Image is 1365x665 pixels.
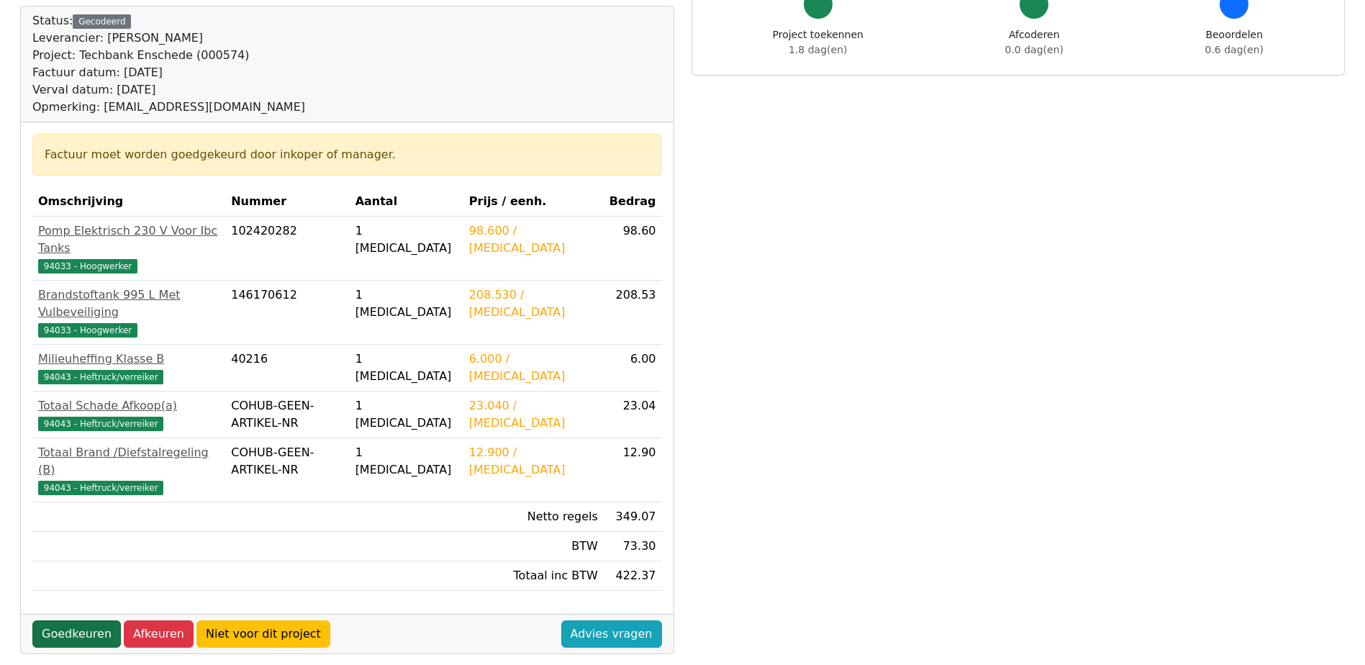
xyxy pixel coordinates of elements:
a: Niet voor dit project [196,620,330,648]
td: 6.00 [604,345,662,392]
td: 208.53 [604,281,662,345]
td: 40216 [225,345,349,392]
td: COHUB-GEEN-ARTIKEL-NR [225,438,349,502]
th: Prijs / eenh. [463,187,604,217]
td: BTW [463,532,604,561]
td: 12.90 [604,438,662,502]
div: Beoordelen [1205,27,1264,58]
td: 102420282 [225,217,349,281]
th: Bedrag [604,187,662,217]
span: 0.0 dag(en) [1005,44,1064,55]
div: Pomp Elektrisch 230 V Voor Ibc Tanks [38,222,219,257]
div: 1 [MEDICAL_DATA] [355,444,458,479]
div: Brandstoftank 995 L Met Vulbeveiliging [38,286,219,321]
div: 1 [MEDICAL_DATA] [355,222,458,257]
div: Afcoderen [1005,27,1064,58]
span: 94043 - Heftruck/verreiker [38,481,163,495]
div: 98.600 / [MEDICAL_DATA] [469,222,598,257]
div: Factuur moet worden goedgekeurd door inkoper of manager. [45,146,650,163]
div: 12.900 / [MEDICAL_DATA] [469,444,598,479]
span: 94043 - Heftruck/verreiker [38,370,163,384]
a: Pomp Elektrisch 230 V Voor Ibc Tanks94033 - Hoogwerker [38,222,219,274]
div: 1 [MEDICAL_DATA] [355,286,458,321]
div: 1 [MEDICAL_DATA] [355,350,458,385]
th: Omschrijving [32,187,225,217]
a: Milieuheffing Klasse B94043 - Heftruck/verreiker [38,350,219,385]
th: Aantal [350,187,463,217]
span: 94043 - Heftruck/verreiker [38,417,163,431]
span: 94033 - Hoogwerker [38,259,137,273]
span: 1.8 dag(en) [789,44,847,55]
div: Milieuheffing Klasse B [38,350,219,368]
div: Factuur datum: [DATE] [32,64,305,81]
div: 23.040 / [MEDICAL_DATA] [469,397,598,432]
span: 94033 - Hoogwerker [38,323,137,338]
div: Leverancier: [PERSON_NAME] [32,30,305,47]
div: Gecodeerd [73,14,131,29]
a: Brandstoftank 995 L Met Vulbeveiliging94033 - Hoogwerker [38,286,219,338]
div: 208.530 / [MEDICAL_DATA] [469,286,598,321]
div: Project: Techbank Enschede (000574) [32,47,305,64]
div: Verval datum: [DATE] [32,81,305,99]
a: Totaal Schade Afkoop(a)94043 - Heftruck/verreiker [38,397,219,432]
td: 23.04 [604,392,662,438]
div: Totaal Schade Afkoop(a) [38,397,219,415]
div: Opmerking: [EMAIL_ADDRESS][DOMAIN_NAME] [32,99,305,116]
div: Project toekennen [773,27,863,58]
td: 422.37 [604,561,662,591]
div: 6.000 / [MEDICAL_DATA] [469,350,598,385]
td: 73.30 [604,532,662,561]
th: Nummer [225,187,349,217]
div: 1 [MEDICAL_DATA] [355,397,458,432]
td: Netto regels [463,502,604,532]
a: Advies vragen [561,620,662,648]
a: Afkeuren [124,620,194,648]
td: 349.07 [604,502,662,532]
td: Totaal inc BTW [463,561,604,591]
a: Totaal Brand /Diefstalregeling (B)94043 - Heftruck/verreiker [38,444,219,496]
div: Totaal Brand /Diefstalregeling (B) [38,444,219,479]
td: 146170612 [225,281,349,345]
span: 0.6 dag(en) [1205,44,1264,55]
td: 98.60 [604,217,662,281]
div: Status: [32,12,305,116]
a: Goedkeuren [32,620,121,648]
td: COHUB-GEEN-ARTIKEL-NR [225,392,349,438]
